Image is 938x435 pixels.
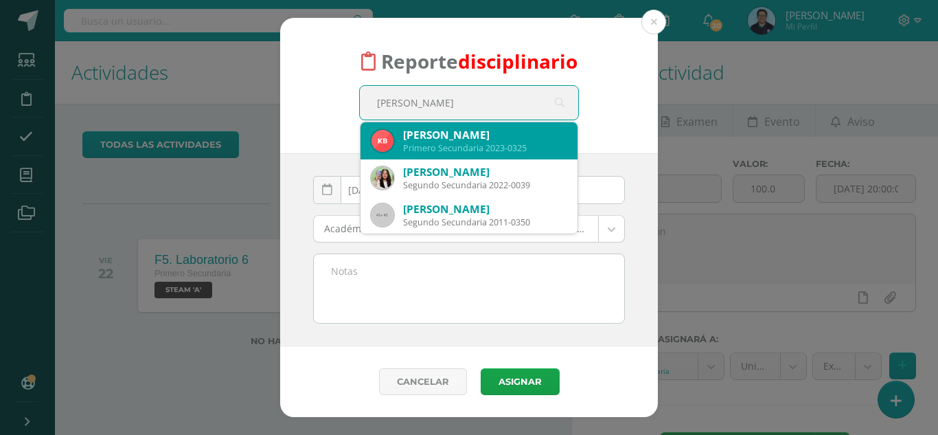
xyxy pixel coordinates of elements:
span: Académicas: Comportarse de forma anómala en pruebas o exámenes. [324,216,588,242]
div: Segundo Secundaria 2022-0039 [403,179,567,191]
img: 553aa3b35968b339f37cc880243a9c01.png [371,167,393,189]
button: Close (Esc) [641,10,666,34]
span: Reporte [381,48,577,74]
font: disciplinario [458,48,577,74]
img: aef296f7f59f5fe484a73ea8902b08f3.png [371,130,393,152]
button: Asignar [481,368,560,395]
div: Segundo Secundaria 2011-0350 [403,216,567,228]
input: Busca un estudiante aquí... [360,86,578,120]
div: [PERSON_NAME] [403,128,567,142]
div: [PERSON_NAME] [403,165,567,179]
a: Cancelar [379,368,467,395]
div: Primero Secundaria 2023-0325 [403,142,567,154]
div: [PERSON_NAME] [403,202,567,216]
a: Académicas: Comportarse de forma anómala en pruebas o exámenes. [314,216,624,242]
img: 45x45 [371,204,393,226]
